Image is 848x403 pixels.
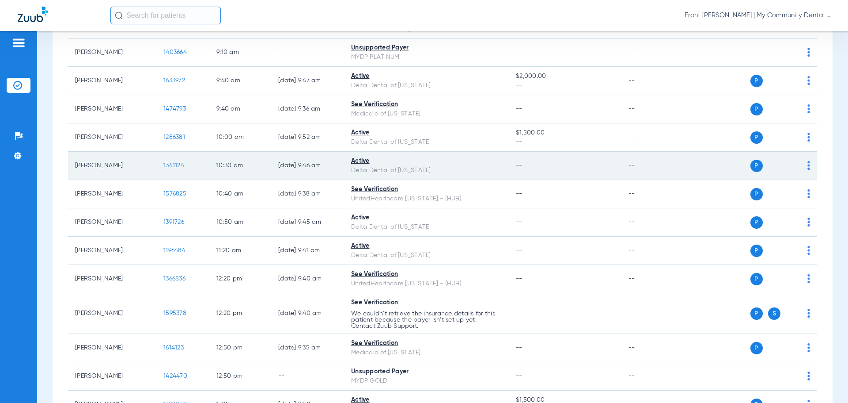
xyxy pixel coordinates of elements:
[110,7,221,24] input: Search for patients
[516,276,522,282] span: --
[807,218,810,226] img: group-dot-blue.svg
[516,72,614,81] span: $2,000.00
[621,362,681,391] td: --
[351,270,502,279] div: See Verification
[271,334,344,362] td: [DATE] 9:35 AM
[68,265,156,293] td: [PERSON_NAME]
[271,208,344,237] td: [DATE] 9:45 AM
[516,138,614,147] span: --
[163,191,186,197] span: 1576825
[750,342,763,354] span: P
[115,12,123,19] img: Search Icon
[351,194,502,203] div: UnitedHealthcare [US_STATE] - (HUB)
[163,219,184,225] span: 1391726
[621,293,681,334] td: --
[271,95,344,123] td: [DATE] 9:36 AM
[209,362,271,391] td: 12:50 PM
[621,95,681,123] td: --
[209,67,271,95] td: 9:40 AM
[271,152,344,180] td: [DATE] 9:46 AM
[351,348,502,357] div: Medicaid of [US_STATE]
[750,131,763,144] span: P
[351,128,502,138] div: Active
[163,49,187,55] span: 1403664
[807,76,810,85] img: group-dot-blue.svg
[516,247,522,253] span: --
[351,100,502,109] div: See Verification
[209,123,271,152] td: 10:00 AM
[351,279,502,288] div: UnitedHealthcare [US_STATE] - (HUB)
[750,160,763,172] span: P
[516,162,522,169] span: --
[807,133,810,142] img: group-dot-blue.svg
[621,67,681,95] td: --
[163,373,187,379] span: 1424470
[11,38,26,48] img: hamburger-icon
[163,345,184,351] span: 1614123
[807,104,810,113] img: group-dot-blue.svg
[621,38,681,67] td: --
[351,109,502,119] div: Medicaid of [US_STATE]
[351,376,502,386] div: MYDP GOLD
[351,339,502,348] div: See Verification
[351,242,502,251] div: Active
[351,213,502,223] div: Active
[351,43,502,53] div: Unsupported Payer
[163,276,185,282] span: 1366836
[621,265,681,293] td: --
[271,362,344,391] td: --
[271,237,344,265] td: [DATE] 9:41 AM
[68,152,156,180] td: [PERSON_NAME]
[516,219,522,225] span: --
[750,245,763,257] span: P
[209,95,271,123] td: 9:40 AM
[750,188,763,200] span: P
[804,361,848,403] iframe: Chat Widget
[750,273,763,285] span: P
[807,309,810,318] img: group-dot-blue.svg
[163,247,185,253] span: 1196484
[351,251,502,260] div: Delta Dental of [US_STATE]
[68,293,156,334] td: [PERSON_NAME]
[621,123,681,152] td: --
[750,75,763,87] span: P
[516,49,522,55] span: --
[18,7,48,22] img: Zuub Logo
[807,161,810,170] img: group-dot-blue.svg
[68,95,156,123] td: [PERSON_NAME]
[516,191,522,197] span: --
[351,311,502,329] p: We couldn’t retrieve the insurance details for this patient because the payer isn’t set up yet. C...
[68,208,156,237] td: [PERSON_NAME]
[351,298,502,307] div: See Verification
[750,307,763,320] span: P
[807,343,810,352] img: group-dot-blue.svg
[209,180,271,208] td: 10:40 AM
[807,246,810,255] img: group-dot-blue.svg
[621,208,681,237] td: --
[768,307,780,320] span: S
[807,189,810,198] img: group-dot-blue.svg
[271,67,344,95] td: [DATE] 9:47 AM
[351,53,502,62] div: MYDP PLATINUM
[68,180,156,208] td: [PERSON_NAME]
[516,345,522,351] span: --
[163,162,184,169] span: 1341124
[351,223,502,232] div: Delta Dental of [US_STATE]
[209,208,271,237] td: 10:50 AM
[68,334,156,362] td: [PERSON_NAME]
[209,265,271,293] td: 12:20 PM
[621,334,681,362] td: --
[351,367,502,376] div: Unsupported Payer
[351,138,502,147] div: Delta Dental of [US_STATE]
[163,310,186,316] span: 1595378
[68,362,156,391] td: [PERSON_NAME]
[209,152,271,180] td: 10:30 AM
[163,106,186,112] span: 1474793
[516,128,614,138] span: $1,500.00
[516,373,522,379] span: --
[68,67,156,95] td: [PERSON_NAME]
[750,216,763,229] span: P
[807,274,810,283] img: group-dot-blue.svg
[516,310,522,316] span: --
